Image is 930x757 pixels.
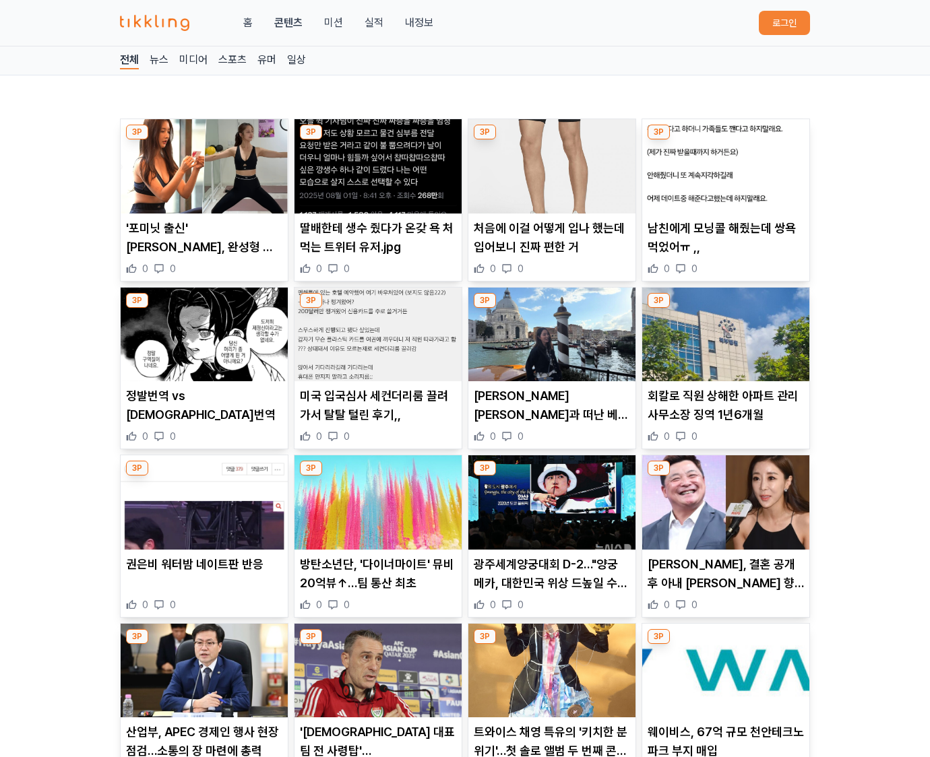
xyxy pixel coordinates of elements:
[642,288,809,382] img: 회칼로 직원 상해한 아파트 관리사무소장 징역 1년6개월
[648,387,804,424] p: 회칼로 직원 상해한 아파트 관리사무소장 징역 1년6개월
[468,455,636,618] div: 3P 광주세계양궁대회 D-2…"양궁 메카, 대한민국 위상 드높일 수 있길" 광주세계양궁대회 D-2…"양궁 메카, 대한민국 위상 드높일 수 있길" 0 0
[474,387,630,424] p: [PERSON_NAME] [PERSON_NAME]과 떠난 베네치아 일상…여유로운 분위기
[257,52,276,69] a: 유머
[126,461,148,475] div: 3P
[120,119,288,282] div: 3P '포미닛 출신' 남지현, 완성형 몸매에 운동을 더하면…시선강탈 부르는 글래머 자태 '포미닛 출신' [PERSON_NAME], 완성형 몸매에 운동을 더하면…시선강탈 부르는...
[664,262,670,275] span: 0
[648,629,670,644] div: 3P
[126,293,148,308] div: 3P
[474,629,496,644] div: 3P
[126,629,148,644] div: 3P
[316,262,322,275] span: 0
[300,461,322,475] div: 3P
[300,629,322,644] div: 3P
[300,387,456,424] p: 미국 입국심사 세컨더리룸 끌려가서 탈탈 털린 후기,,
[664,598,670,612] span: 0
[468,287,636,450] div: 3P 이민정 이병헌과 떠난 베네치아 일상…여유로운 분위기 [PERSON_NAME] [PERSON_NAME]과 떠난 베네치아 일상…여유로운 분위기 0 0
[518,430,524,443] span: 0
[691,262,697,275] span: 0
[474,461,496,475] div: 3P
[642,455,810,618] div: 3P 윤정수, 결혼 공개 후 아내 원자현 향한 악플에 고통 호소…"과도한 관심에 괴롭다" [PERSON_NAME], 결혼 공개 후 아내 [PERSON_NAME] 향한 악플에 ...
[365,15,383,31] a: 실적
[170,598,176,612] span: 0
[468,288,635,382] img: 이민정 이병헌과 떠난 베네치아 일상…여유로운 분위기
[468,119,635,213] img: 처음에 이걸 어떻게 입나 했는데 입어보니 진짜 편한 거
[287,52,306,69] a: 일상
[474,125,496,139] div: 3P
[126,387,282,424] p: 정발번역 vs [DEMOGRAPHIC_DATA]번역
[642,624,809,718] img: 웨이비스, 67억 규모 천안테크노파크 부지 매입
[759,11,810,35] button: 로그인
[518,598,524,612] span: 0
[490,598,496,612] span: 0
[294,287,462,450] div: 3P 미국 입국심사 세컨더리룸 끌려가서 탈탈 털린 후기,, 미국 입국심사 세컨더리룸 끌려가서 탈탈 털린 후기,, 0 0
[294,455,462,550] img: 방탄소년단, '다이너마이트' 뮤비 20억뷰↑…팀 통산 최초
[121,288,288,382] img: 정발번역 vs 불법번역
[294,119,462,282] div: 3P 딸배한테 생수 줬다가 온갖 욕 처먹는 트위터 유저.jpg 딸배한테 생수 줬다가 온갖 욕 처먹는 트위터 유저.jpg 0 0
[474,293,496,308] div: 3P
[142,598,148,612] span: 0
[120,287,288,450] div: 3P 정발번역 vs 불법번역 정발번역 vs [DEMOGRAPHIC_DATA]번역 0 0
[300,125,322,139] div: 3P
[300,293,322,308] div: 3P
[126,219,282,257] p: '포미닛 출신' [PERSON_NAME], 완성형 몸매에 운동을 더하면…시선강탈 부르는 글래머 자태
[324,15,343,31] button: 미션
[316,598,322,612] span: 0
[468,455,635,550] img: 광주세계양궁대회 D-2…"양궁 메카, 대한민국 위상 드높일 수 있길"
[126,555,282,574] p: 권은비 워터밤 네이트판 반응
[170,262,176,275] span: 0
[150,52,168,69] a: 뉴스
[121,624,288,718] img: 산업부, APEC 경제인 행사 현장 점검…소통의 장 마련에 총력
[121,455,288,550] img: 권은비 워터밤 네이트판 반응
[300,555,456,593] p: 방탄소년단, '다이너마이트' 뮤비 20억뷰↑…팀 통산 최초
[120,52,139,69] a: 전체
[294,624,462,718] img: '한국 대표팀 전 사령탑' 벤투, 우즈벡 감독 제안 거절
[142,262,148,275] span: 0
[344,262,350,275] span: 0
[218,52,247,69] a: 스포츠
[120,455,288,618] div: 3P 권은비 워터밤 네이트판 반응 권은비 워터밤 네이트판 반응 0 0
[294,119,462,213] img: 딸배한테 생수 줬다가 온갖 욕 처먹는 트위터 유저.jpg
[294,288,462,382] img: 미국 입국심사 세컨더리룸 끌려가서 탈탈 털린 후기,,
[691,598,697,612] span: 0
[468,624,635,718] img: 트와이스 채영 특유의 '키치한 분위기'…첫 솔로 앨범 두 번째 콘셉트 공개
[344,598,350,612] span: 0
[405,15,433,31] a: 내정보
[691,430,697,443] span: 0
[468,119,636,282] div: 3P 처음에 이걸 어떻게 입나 했는데 입어보니 진짜 편한 거 처음에 이걸 어떻게 입나 했는데 입어보니 진짜 편한 거 0 0
[142,430,148,443] span: 0
[642,119,810,282] div: 3P 남친에게 모닝콜 해줬는데 쌍욕 먹었어ㅠ ,, 남친에게 모닝콜 해줬는데 쌍욕 먹었어ㅠ ,, 0 0
[274,15,303,31] a: 콘텐츠
[474,219,630,257] p: 처음에 이걸 어떻게 입나 했는데 입어보니 진짜 편한 거
[120,15,189,31] img: 티끌링
[170,430,176,443] span: 0
[648,125,670,139] div: 3P
[648,219,804,257] p: 남친에게 모닝콜 해줬는데 쌍욕 먹었어ㅠ ,,
[474,555,630,593] p: 광주세계양궁대회 D-2…"양궁 메카, 대한민국 위상 드높일 수 있길"
[490,430,496,443] span: 0
[648,293,670,308] div: 3P
[316,430,322,443] span: 0
[648,461,670,475] div: 3P
[642,287,810,450] div: 3P 회칼로 직원 상해한 아파트 관리사무소장 징역 1년6개월 회칼로 직원 상해한 아파트 관리사무소장 징역 1년6개월 0 0
[648,555,804,593] p: [PERSON_NAME], 결혼 공개 후 아내 [PERSON_NAME] 향한 악플에 고통 호소…"과도한 관심에 괴롭다"
[179,52,208,69] a: 미디어
[518,262,524,275] span: 0
[664,430,670,443] span: 0
[126,125,148,139] div: 3P
[344,430,350,443] span: 0
[121,119,288,213] img: '포미닛 출신' 남지현, 완성형 몸매에 운동을 더하면…시선강탈 부르는 글래머 자태
[294,455,462,618] div: 3P 방탄소년단, '다이너마이트' 뮤비 20억뷰↑…팀 통산 최초 방탄소년단, '다이너마이트' 뮤비 20억뷰↑…팀 통산 최초 0 0
[300,219,456,257] p: 딸배한테 생수 줬다가 온갖 욕 처먹는 트위터 유저.jpg
[642,119,809,213] img: 남친에게 모닝콜 해줬는데 쌍욕 먹었어ㅠ ,,
[642,455,809,550] img: 윤정수, 결혼 공개 후 아내 원자현 향한 악플에 고통 호소…"과도한 관심에 괴롭다"
[243,15,253,31] a: 홈
[490,262,496,275] span: 0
